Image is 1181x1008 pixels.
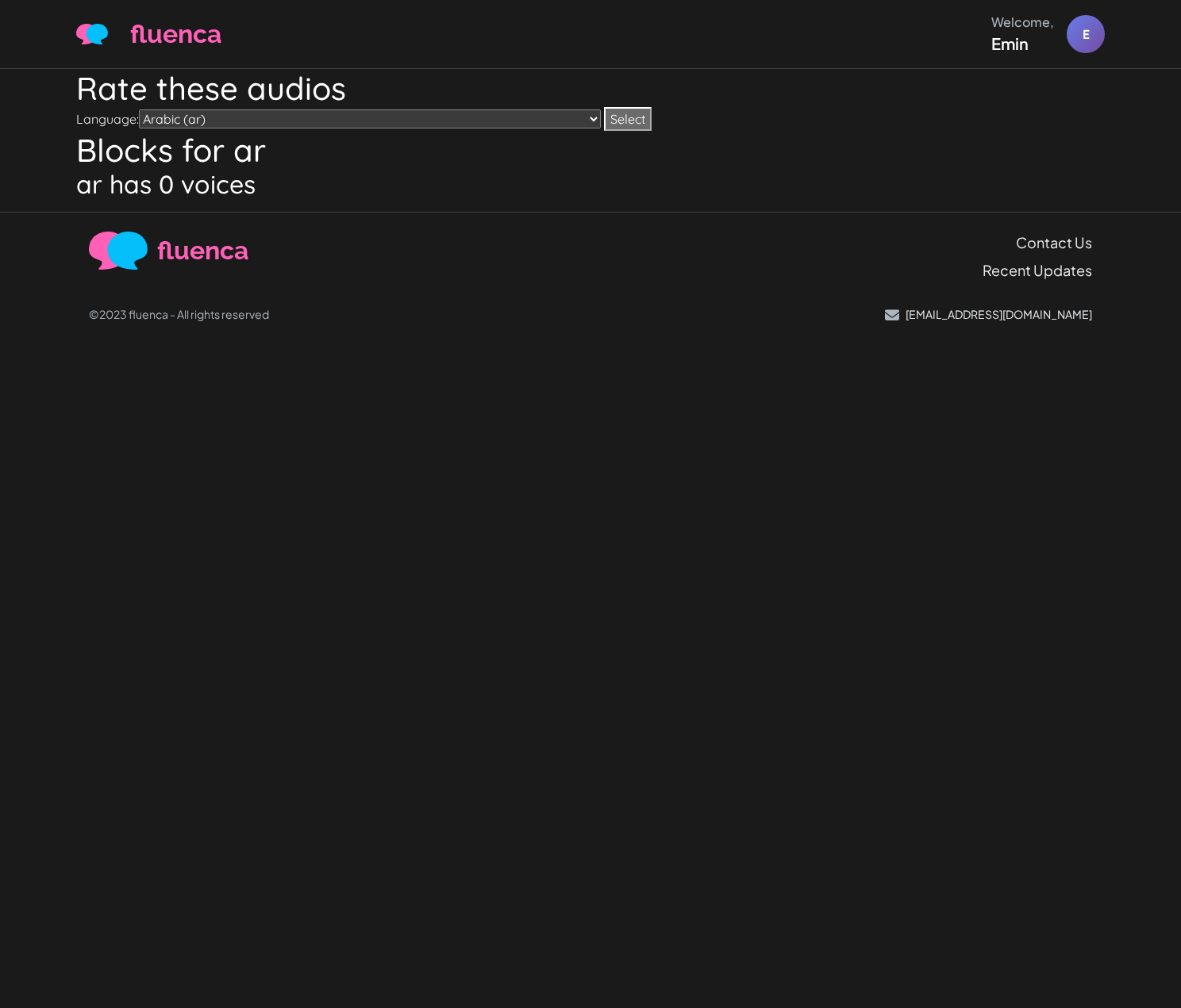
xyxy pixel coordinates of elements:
[89,306,269,323] p: ©2023 fluenca - All rights reserved
[983,259,1092,281] a: Recent Updates
[157,232,248,270] span: fluenca
[991,32,1054,56] div: Emin
[604,107,652,131] button: Select
[1016,232,1092,253] a: Contact Us
[76,131,1105,169] h1: Blocks for ar
[76,169,1105,199] h2: ar has 0 voices
[906,306,1092,323] p: [EMAIL_ADDRESS][DOMAIN_NAME]
[76,107,1105,131] form: Language:
[885,306,1092,323] a: [EMAIL_ADDRESS][DOMAIN_NAME]
[1067,15,1105,53] div: E
[991,13,1054,32] div: Welcome,
[130,15,221,53] span: fluenca
[76,69,1105,107] h1: Rate these audios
